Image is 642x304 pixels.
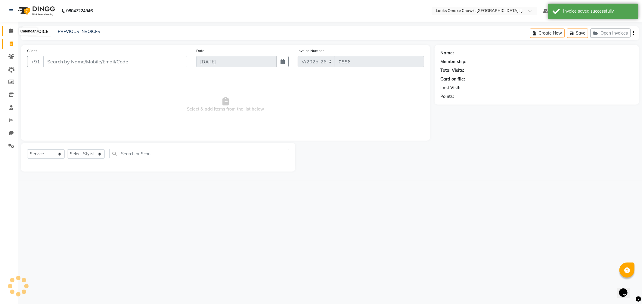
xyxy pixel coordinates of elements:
img: logo [15,2,57,19]
button: Open Invoices [591,29,631,38]
div: Points: [441,93,454,100]
div: Total Visits: [441,67,464,74]
label: Invoice Number [298,48,324,53]
div: Last Visit: [441,85,461,91]
div: Card on file: [441,76,465,82]
button: Create New [530,29,565,38]
div: Calendar [19,28,37,35]
label: Date [196,48,204,53]
div: Membership: [441,59,467,65]
button: Save [567,29,588,38]
span: Select & add items from the list below [27,74,424,135]
b: 08047224946 [66,2,93,19]
input: Search or Scan [109,149,289,158]
div: Invoice saved successfully [563,8,634,14]
a: PREVIOUS INVOICES [58,29,100,34]
label: Client [27,48,37,53]
iframe: chat widget [617,280,636,298]
div: Name: [441,50,454,56]
input: Search by Name/Mobile/Email/Code [43,56,187,67]
button: +91 [27,56,44,67]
